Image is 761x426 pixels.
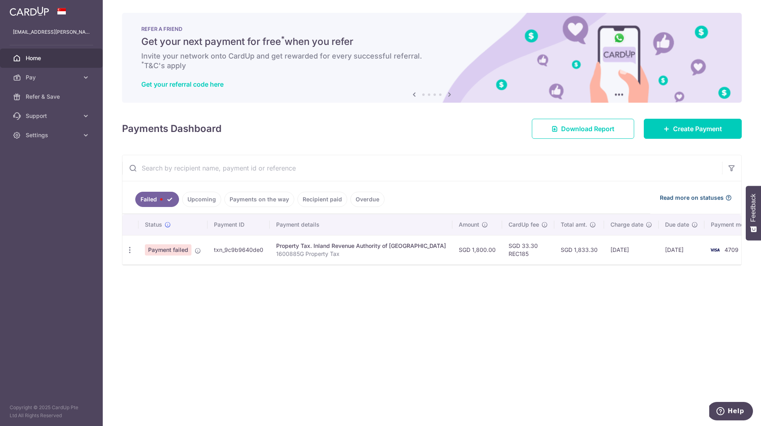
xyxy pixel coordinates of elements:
span: Download Report [561,124,614,134]
button: Feedback - Show survey [746,186,761,240]
a: Payments on the way [224,192,294,207]
span: Settings [26,131,79,139]
span: Total amt. [561,221,587,229]
span: Amount [459,221,479,229]
h6: Invite your network onto CardUp and get rewarded for every successful referral. T&C's apply [141,51,722,71]
td: SGD 1,800.00 [452,235,502,264]
a: Failed [135,192,179,207]
span: Read more on statuses [660,194,724,202]
p: [EMAIL_ADDRESS][PERSON_NAME][DOMAIN_NAME] [13,28,90,36]
span: Home [26,54,79,62]
iframe: Opens a widget where you can find more information [709,402,753,422]
span: Due date [665,221,689,229]
p: 1600885G Property Tax [276,250,446,258]
span: Payment failed [145,244,191,256]
span: Status [145,221,162,229]
a: Overdue [350,192,385,207]
span: Charge date [610,221,643,229]
td: SGD 1,833.30 [554,235,604,264]
img: Bank Card [707,245,723,255]
a: Get your referral code here [141,80,224,88]
th: Payment details [270,214,452,235]
div: Property Tax. Inland Revenue Authority of [GEOGRAPHIC_DATA] [276,242,446,250]
td: SGD 33.30 REC185 [502,235,554,264]
a: Upcoming [182,192,221,207]
td: [DATE] [659,235,704,264]
a: Create Payment [644,119,742,139]
a: Recipient paid [297,192,347,207]
a: Read more on statuses [660,194,732,202]
a: Download Report [532,119,634,139]
h5: Get your next payment for free when you refer [141,35,722,48]
img: RAF banner [122,13,742,103]
h4: Payments Dashboard [122,122,222,136]
th: Payment ID [208,214,270,235]
span: CardUp fee [509,221,539,229]
span: Pay [26,73,79,81]
p: REFER A FRIEND [141,26,722,32]
span: 4709 [724,246,739,253]
span: Refer & Save [26,93,79,101]
td: [DATE] [604,235,659,264]
input: Search by recipient name, payment id or reference [122,155,722,181]
span: Create Payment [673,124,722,134]
td: txn_9c9b9640de0 [208,235,270,264]
span: Feedback [750,194,757,222]
span: Support [26,112,79,120]
img: CardUp [10,6,49,16]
